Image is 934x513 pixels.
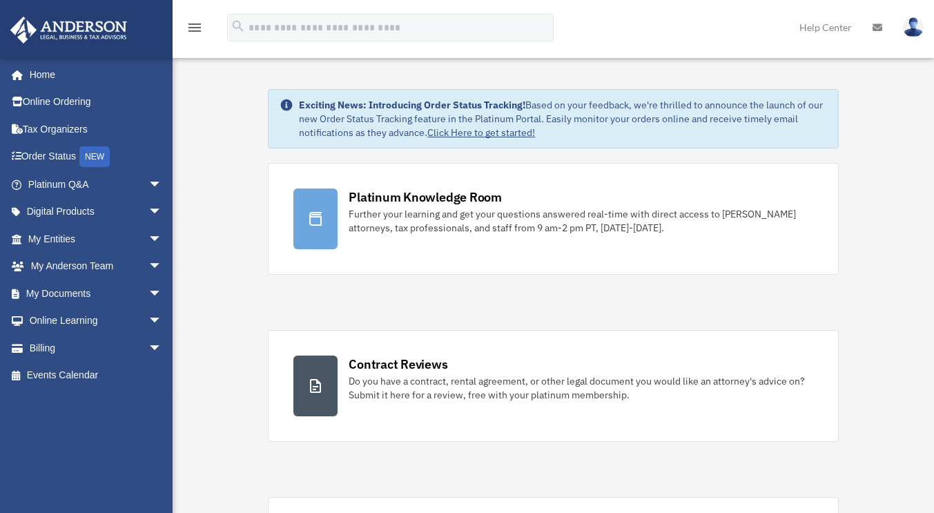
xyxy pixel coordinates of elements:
[148,198,176,226] span: arrow_drop_down
[903,17,924,37] img: User Pic
[349,356,447,373] div: Contract Reviews
[427,126,535,139] a: Click Here to get started!
[148,334,176,362] span: arrow_drop_down
[268,330,838,442] a: Contract Reviews Do you have a contract, rental agreement, or other legal document you would like...
[349,207,813,235] div: Further your learning and get your questions answered real-time with direct access to [PERSON_NAM...
[10,334,183,362] a: Billingarrow_drop_down
[148,171,176,199] span: arrow_drop_down
[10,280,183,307] a: My Documentsarrow_drop_down
[10,307,183,335] a: Online Learningarrow_drop_down
[148,280,176,308] span: arrow_drop_down
[10,198,183,226] a: Digital Productsarrow_drop_down
[10,225,183,253] a: My Entitiesarrow_drop_down
[6,17,131,43] img: Anderson Advisors Platinum Portal
[349,374,813,402] div: Do you have a contract, rental agreement, or other legal document you would like an attorney's ad...
[349,188,502,206] div: Platinum Knowledge Room
[186,24,203,36] a: menu
[186,19,203,36] i: menu
[299,99,525,111] strong: Exciting News: Introducing Order Status Tracking!
[10,61,176,88] a: Home
[10,115,183,143] a: Tax Organizers
[148,307,176,336] span: arrow_drop_down
[10,88,183,116] a: Online Ordering
[10,171,183,198] a: Platinum Q&Aarrow_drop_down
[231,19,246,34] i: search
[148,225,176,253] span: arrow_drop_down
[148,253,176,281] span: arrow_drop_down
[268,163,838,275] a: Platinum Knowledge Room Further your learning and get your questions answered real-time with dire...
[299,98,826,139] div: Based on your feedback, we're thrilled to announce the launch of our new Order Status Tracking fe...
[79,146,110,167] div: NEW
[10,143,183,171] a: Order StatusNEW
[10,253,183,280] a: My Anderson Teamarrow_drop_down
[10,362,183,389] a: Events Calendar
